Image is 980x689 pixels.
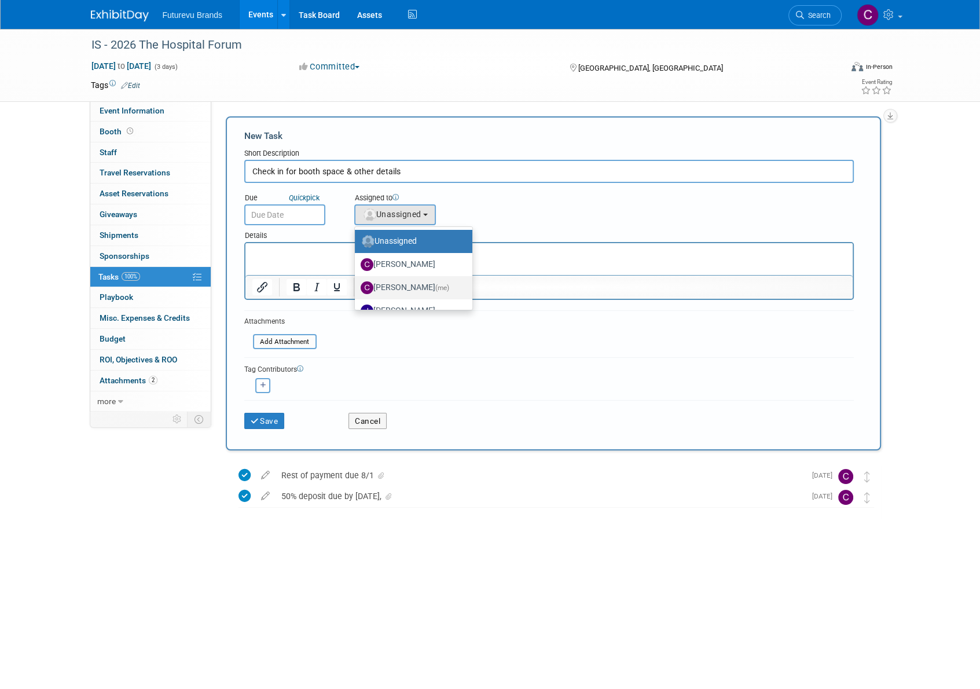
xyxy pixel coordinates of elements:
span: [GEOGRAPHIC_DATA], [GEOGRAPHIC_DATA] [578,64,723,72]
a: Attachments2 [90,371,211,391]
div: Tag Contributors [244,362,854,375]
span: Booth not reserved yet [124,127,135,135]
span: Travel Reservations [100,168,170,177]
span: Futurevu Brands [163,10,223,20]
button: Insert/edit link [252,279,272,295]
span: Booth [100,127,135,136]
label: [PERSON_NAME] [361,278,461,297]
button: Italic [307,279,326,295]
div: Rest of payment due 8/1 [276,466,805,485]
span: Asset Reservations [100,189,168,198]
div: IS - 2026 The Hospital Forum [87,35,824,56]
a: Staff [90,142,211,163]
a: Asset Reservations [90,184,211,204]
input: Name of task or a short description [244,160,854,183]
span: [DATE] [812,492,838,500]
div: Assigned to [354,193,494,204]
label: [PERSON_NAME] [361,255,461,274]
div: Event Format [773,60,893,78]
span: Giveaways [100,210,137,219]
div: Short Description [244,148,854,160]
a: edit [255,491,276,501]
a: Tasks100% [90,267,211,287]
input: Due Date [244,204,325,225]
div: 50% deposit due by [DATE], [276,486,805,506]
a: Quickpick [287,193,322,203]
span: 2 [149,376,157,384]
span: Playbook [100,292,133,302]
td: Toggle Event Tabs [187,412,211,427]
a: Shipments [90,225,211,245]
a: Sponsorships [90,246,211,266]
a: Misc. Expenses & Credits [90,308,211,328]
div: Details [244,225,854,242]
a: Edit [121,82,140,90]
div: In-Person [865,63,892,71]
img: C.jpg [361,281,373,294]
button: Underline [327,279,347,295]
a: Search [788,5,842,25]
span: Unassigned [362,210,421,219]
label: [PERSON_NAME] [361,302,461,320]
a: edit [255,470,276,481]
span: Tasks [98,272,140,281]
td: Personalize Event Tab Strip [167,412,188,427]
img: CHERYL CLOWES [857,4,879,26]
td: Tags [91,79,140,91]
img: J.jpg [361,305,373,317]
a: Budget [90,329,211,349]
span: Misc. Expenses & Credits [100,313,190,322]
label: Unassigned [361,232,461,251]
span: more [97,397,116,406]
span: (me) [435,284,449,292]
i: Move task [864,471,870,482]
span: Budget [100,334,126,343]
a: ROI, Objectives & ROO [90,350,211,370]
button: Save [244,413,285,429]
span: [DATE] [812,471,838,479]
span: Staff [100,148,117,157]
span: Search [804,11,831,20]
span: 100% [122,272,140,281]
span: (3 days) [153,63,178,71]
button: Cancel [348,413,387,429]
img: ExhibitDay [91,10,149,21]
img: Format-Inperson.png [851,62,863,71]
a: Giveaways [90,204,211,225]
span: Attachments [100,376,157,385]
i: Move task [864,492,870,503]
a: Event Information [90,101,211,121]
img: CHERYL CLOWES [838,490,853,505]
img: CHERYL CLOWES [838,469,853,484]
a: Travel Reservations [90,163,211,183]
span: [DATE] [DATE] [91,61,152,71]
div: Attachments [244,317,317,327]
iframe: Rich Text Area [245,243,853,275]
img: C.jpg [361,258,373,271]
button: Committed [295,61,364,73]
div: Event Rating [860,79,891,85]
i: Quick [289,193,306,202]
button: Unassigned [354,204,436,225]
div: Due [244,193,337,204]
span: Sponsorships [100,251,149,261]
span: Shipments [100,230,138,240]
img: Unassigned-User-Icon.png [362,235,375,248]
a: more [90,391,211,412]
div: New Task [244,130,854,142]
button: Bold [287,279,306,295]
span: to [116,61,127,71]
span: Event Information [100,106,164,115]
a: Playbook [90,287,211,307]
span: ROI, Objectives & ROO [100,355,177,364]
a: Booth [90,122,211,142]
